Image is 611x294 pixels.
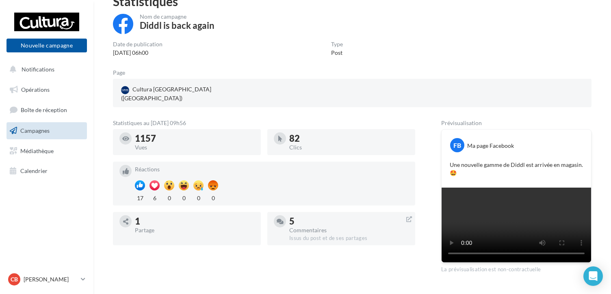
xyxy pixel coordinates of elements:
[331,41,343,47] div: Type
[5,101,89,119] a: Boîte de réception
[113,120,415,126] div: Statistiques au [DATE] 09h56
[450,138,464,152] div: FB
[135,192,145,202] div: 17
[5,81,89,98] a: Opérations
[208,192,218,202] div: 0
[135,134,254,143] div: 1157
[119,84,275,104] a: Cultura [GEOGRAPHIC_DATA] ([GEOGRAPHIC_DATA])
[6,39,87,52] button: Nouvelle campagne
[441,120,591,126] div: Prévisualisation
[24,275,78,283] p: [PERSON_NAME]
[135,227,254,233] div: Partage
[140,21,214,30] div: Diddl is back again
[193,192,204,202] div: 0
[289,235,409,242] div: Issus du post et de ses partages
[5,61,85,78] button: Notifications
[6,272,87,287] a: CB [PERSON_NAME]
[450,161,583,177] p: Une nouvelle gamme de Diddl est arrivée en magasin. 🤩
[21,106,67,113] span: Boîte de réception
[289,145,409,150] div: Clics
[331,49,343,57] div: Post
[441,263,591,273] div: La prévisualisation est non-contractuelle
[289,217,409,226] div: 5
[467,142,514,150] div: Ma page Facebook
[5,122,89,139] a: Campagnes
[20,167,48,174] span: Calendrier
[20,147,54,154] span: Médiathèque
[135,166,409,172] div: Réactions
[22,66,54,73] span: Notifications
[140,14,214,19] div: Nom de campagne
[135,145,254,150] div: Vues
[135,217,254,226] div: 1
[113,70,132,76] div: Page
[113,41,162,47] div: Date de publication
[583,266,603,286] div: Open Intercom Messenger
[289,227,409,233] div: Commentaires
[21,86,50,93] span: Opérations
[113,49,162,57] div: [DATE] 06h00
[11,275,18,283] span: CB
[5,143,89,160] a: Médiathèque
[164,192,174,202] div: 0
[149,192,160,202] div: 6
[5,162,89,179] a: Calendrier
[179,192,189,202] div: 0
[289,134,409,143] div: 82
[20,127,50,134] span: Campagnes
